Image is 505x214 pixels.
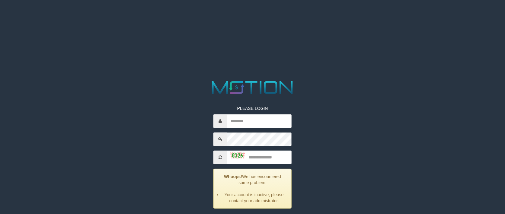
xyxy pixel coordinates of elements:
li: Your account is inactive, please contact your administrator. [221,192,287,204]
img: captcha [230,152,245,158]
p: PLEASE LOGIN [213,105,292,111]
strong: Whoops! [224,174,242,179]
div: We has encountered some problem. [213,169,292,209]
img: MOTION_logo.png [208,79,297,96]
